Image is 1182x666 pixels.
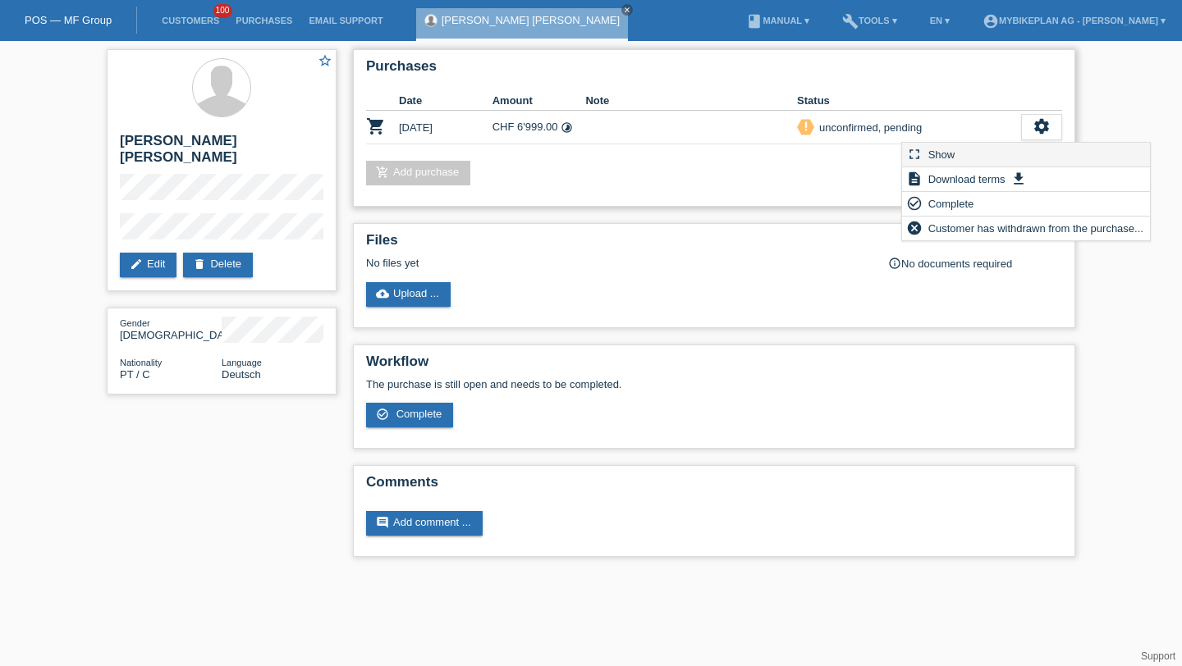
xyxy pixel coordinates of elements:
[974,16,1174,25] a: account_circleMybikeplan AG - [PERSON_NAME] ▾
[561,121,573,134] i: 48 instalments
[888,257,1062,270] div: No documents required
[399,91,492,111] th: Date
[906,171,923,187] i: description
[366,161,470,185] a: add_shopping_cartAdd purchase
[366,511,483,536] a: commentAdd comment ...
[492,111,586,144] td: CHF 6'999.00
[814,119,922,136] div: unconfirmed, pending
[213,4,233,18] span: 100
[922,16,958,25] a: EN ▾
[797,91,1021,111] th: Status
[1033,117,1051,135] i: settings
[623,6,631,14] i: close
[366,58,1062,83] h2: Purchases
[926,144,958,164] span: Show
[318,53,332,71] a: star_border
[906,195,923,212] i: check_circle_outline
[800,121,812,132] i: priority_high
[621,4,633,16] a: close
[888,257,901,270] i: info_outline
[25,14,112,26] a: POS — MF Group
[222,358,262,367] span: Language
[926,194,977,213] span: Complete
[120,318,150,328] span: Gender
[120,358,162,367] span: Nationality
[222,368,261,381] span: Deutsch
[585,91,797,111] th: Note
[318,53,332,68] i: star_border
[120,317,222,341] div: [DEMOGRAPHIC_DATA]
[746,13,763,30] i: book
[1010,171,1027,187] i: get_app
[1141,650,1175,662] a: Support
[366,257,868,269] div: No files yet
[120,368,150,381] span: Portugal / C / 16.08.2016
[366,282,451,307] a: cloud_uploadUpload ...
[906,146,923,162] i: fullscreen
[492,91,586,111] th: Amount
[366,232,1062,257] h2: Files
[366,378,1062,390] p: The purchase is still open and needs to be completed.
[120,133,323,174] h2: [PERSON_NAME] [PERSON_NAME]
[153,16,227,25] a: Customers
[300,16,391,25] a: Email Support
[376,166,389,179] i: add_shopping_cart
[193,258,206,271] i: delete
[120,253,176,277] a: editEdit
[183,253,253,277] a: deleteDelete
[399,111,492,144] td: [DATE]
[227,16,300,25] a: Purchases
[834,16,905,25] a: buildTools ▾
[366,354,1062,378] h2: Workflow
[842,13,859,30] i: build
[738,16,818,25] a: bookManual ▾
[130,258,143,271] i: edit
[366,474,1062,499] h2: Comments
[376,287,389,300] i: cloud_upload
[442,14,620,26] a: [PERSON_NAME] [PERSON_NAME]
[983,13,999,30] i: account_circle
[366,116,386,136] i: POSP00026592
[376,408,389,421] i: check_circle_outline
[926,169,1008,189] span: Download terms
[396,408,442,420] span: Complete
[366,403,453,427] a: check_circle_outline Complete
[376,516,389,529] i: comment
